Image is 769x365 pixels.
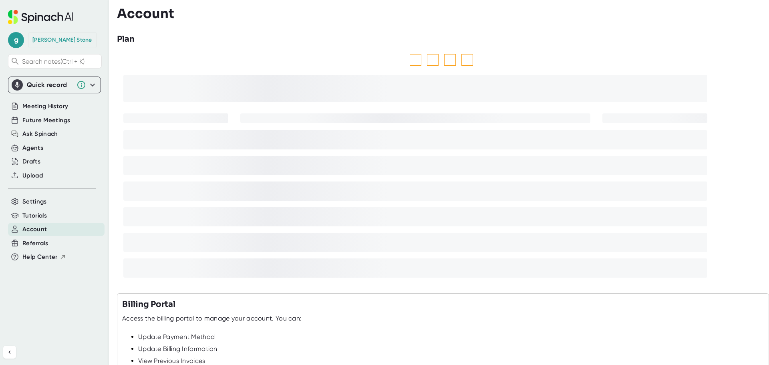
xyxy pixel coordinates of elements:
[22,252,58,262] span: Help Center
[8,32,24,48] span: g
[22,129,58,139] button: Ask Spinach
[12,77,97,93] div: Quick record
[3,346,16,359] button: Collapse sidebar
[138,357,764,365] div: View Previous Invoices
[117,33,135,45] h3: Plan
[32,36,92,44] div: Gregory Stone
[22,102,68,111] button: Meeting History
[22,143,43,153] button: Agents
[22,211,47,220] button: Tutorials
[22,239,48,248] button: Referrals
[22,171,43,180] button: Upload
[117,6,174,21] h3: Account
[22,58,99,65] span: Search notes (Ctrl + K)
[27,81,72,89] div: Quick record
[138,333,764,341] div: Update Payment Method
[138,345,764,353] div: Update Billing Information
[22,116,70,125] button: Future Meetings
[22,197,47,206] button: Settings
[22,225,47,234] button: Account
[122,298,175,311] h3: Billing Portal
[22,157,40,166] button: Drafts
[22,252,66,262] button: Help Center
[122,315,302,323] div: Access the billing portal to manage your account. You can:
